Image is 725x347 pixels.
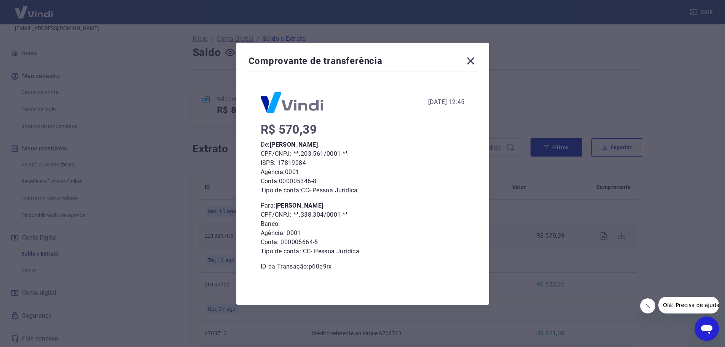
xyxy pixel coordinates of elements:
[276,202,323,209] b: [PERSON_NAME]
[695,317,719,341] iframe: Botão para abrir a janela de mensagens
[261,149,465,158] p: CPF/CNPJ: **.203.561/0001-**
[261,201,465,210] p: Para:
[5,5,64,11] span: Olá! Precisa de ajuda?
[261,122,317,137] span: R$ 570,39
[261,262,465,271] p: ID da Transação: p60q9rx
[261,229,465,238] p: Agência: 0001
[261,158,465,168] p: ISPB: 17819084
[640,298,655,313] iframe: Fechar mensagem
[249,55,477,70] div: Comprovante de transferência
[428,98,465,107] div: [DATE] 12:45
[261,238,465,247] p: Conta: 000005664-5
[261,168,465,177] p: Agência: 0001
[261,247,465,256] p: Tipo de conta: CC - Pessoa Jurídica
[270,141,318,148] b: [PERSON_NAME]
[261,210,465,219] p: CPF/CNPJ: **.338.304/0001-**
[261,177,465,186] p: Conta: 000005346-8
[261,92,323,113] img: Logo
[261,186,465,195] p: Tipo de conta: CC - Pessoa Jurídica
[261,219,465,229] p: Banco:
[261,140,465,149] p: De:
[658,297,719,313] iframe: Mensagem da empresa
